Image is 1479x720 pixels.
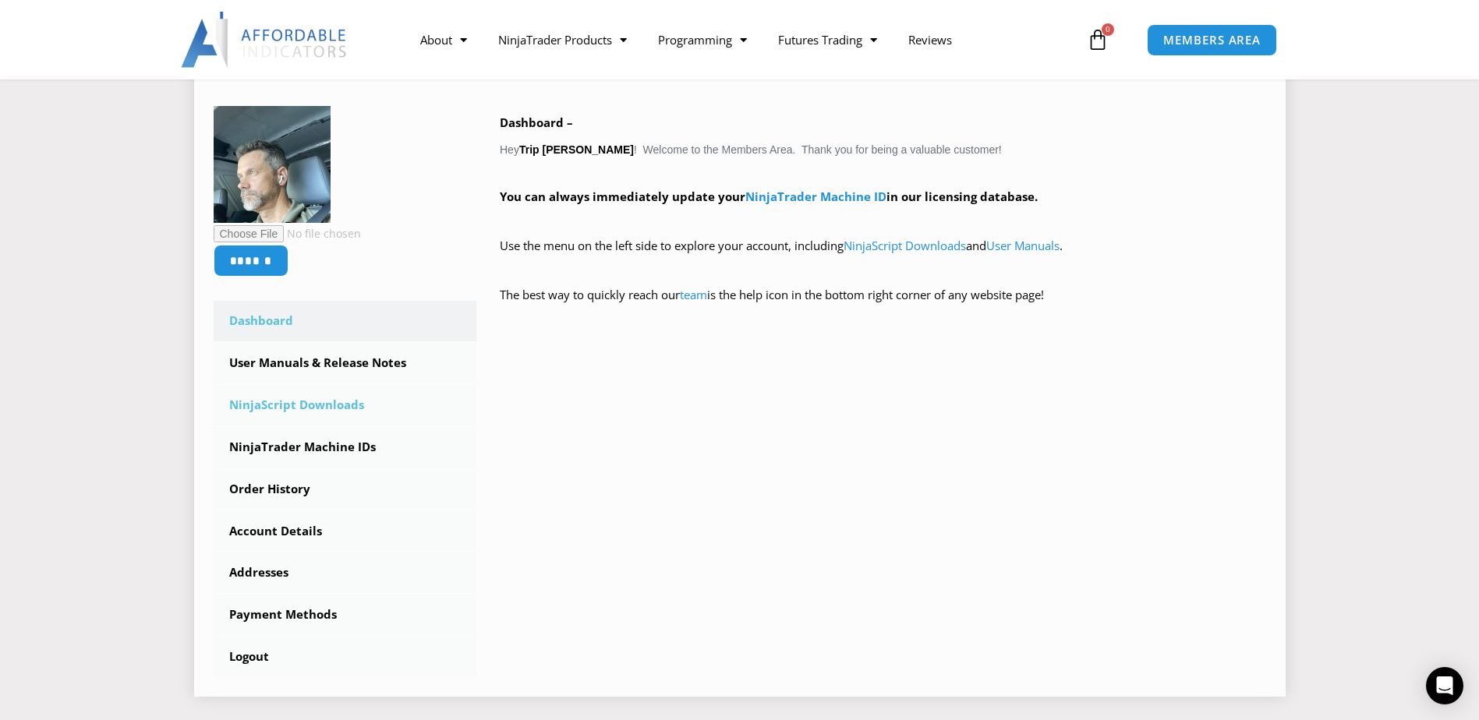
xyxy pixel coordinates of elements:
nav: Account pages [214,301,477,677]
a: Reviews [893,22,968,58]
a: NinjaTrader Products [483,22,642,58]
a: Logout [214,637,477,677]
a: NinjaScript Downloads [214,385,477,425]
img: LogoAI | Affordable Indicators – NinjaTrader [181,12,349,68]
b: Dashboard – [500,115,573,130]
p: The best way to quickly reach our is the help icon in the bottom right corner of any website page! [500,284,1266,328]
a: Dashboard [214,301,477,341]
a: MEMBERS AREA [1147,24,1277,56]
nav: Menu [405,22,1083,58]
a: Futures Trading [762,22,893,58]
a: team [680,287,707,302]
a: User Manuals & Release Notes [214,343,477,383]
strong: Trip [PERSON_NAME] [519,143,634,156]
img: 7f5c0cb2619973e20197c58c0f5d93cb53cd5c260f83a31b9c5d624033721941 [214,106,331,223]
span: MEMBERS AREA [1163,34,1261,46]
strong: You can always immediately update your in our licensing database. [500,189,1038,204]
a: NinjaTrader Machine ID [745,189,886,204]
a: Programming [642,22,762,58]
span: 0 [1102,23,1114,36]
a: Addresses [214,552,477,593]
a: NinjaTrader Machine IDs [214,427,477,468]
a: Order History [214,469,477,510]
a: Payment Methods [214,595,477,635]
a: Account Details [214,511,477,552]
p: Use the menu on the left side to explore your account, including and . [500,235,1266,279]
a: 0 [1063,17,1132,62]
a: NinjaScript Downloads [844,238,966,253]
a: User Manuals [986,238,1060,253]
div: Open Intercom Messenger [1426,667,1463,704]
a: About [405,22,483,58]
div: Hey ! Welcome to the Members Area. Thank you for being a valuable customer! [500,112,1266,328]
